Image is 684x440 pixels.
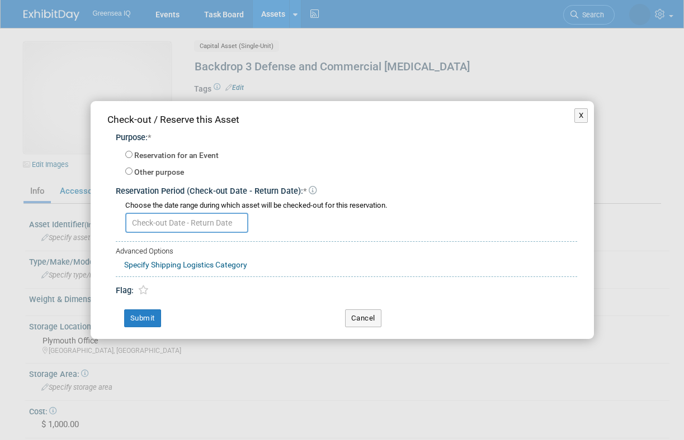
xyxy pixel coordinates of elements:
[125,213,248,233] input: Check-out Date - Return Date
[125,200,577,211] div: Choose the date range during which asset will be checked-out for this reservation.
[134,167,184,178] label: Other purpose
[107,114,239,125] span: Check-out / Reserve this Asset
[116,132,577,144] div: Purpose:
[116,286,134,295] span: Flag:
[124,309,161,327] button: Submit
[116,246,577,257] div: Advanced Options
[574,108,588,123] button: X
[345,309,381,327] button: Cancel
[124,260,247,269] a: Specify Shipping Logistics Category
[116,181,577,198] div: Reservation Period (Check-out Date - Return Date):
[134,150,219,161] label: Reservation for an Event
